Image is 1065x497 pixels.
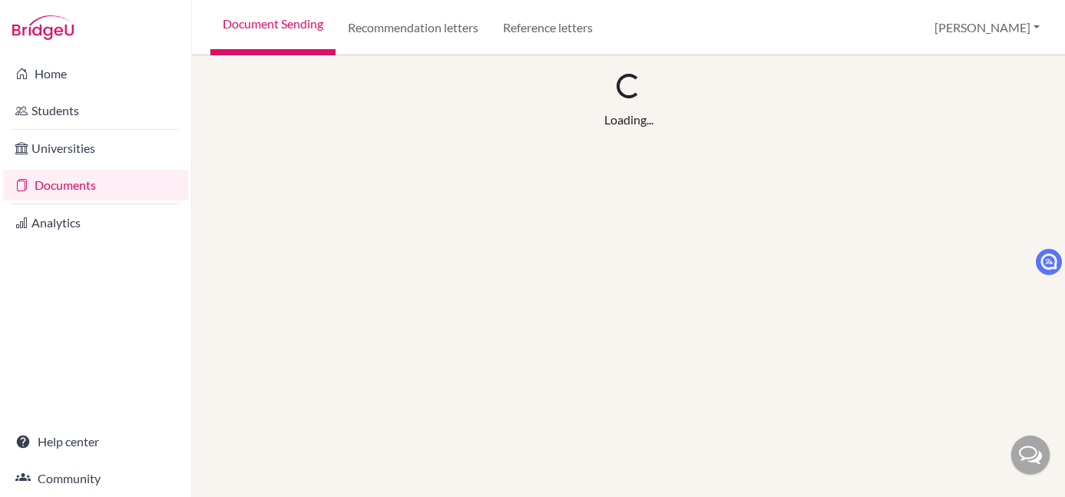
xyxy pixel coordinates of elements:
[3,95,188,126] a: Students
[604,111,653,129] div: Loading...
[3,207,188,238] a: Analytics
[3,426,188,457] a: Help center
[3,58,188,89] a: Home
[3,463,188,494] a: Community
[12,15,74,40] img: Bridge-U
[3,170,188,200] a: Documents
[928,13,1047,42] button: [PERSON_NAME]
[3,133,188,164] a: Universities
